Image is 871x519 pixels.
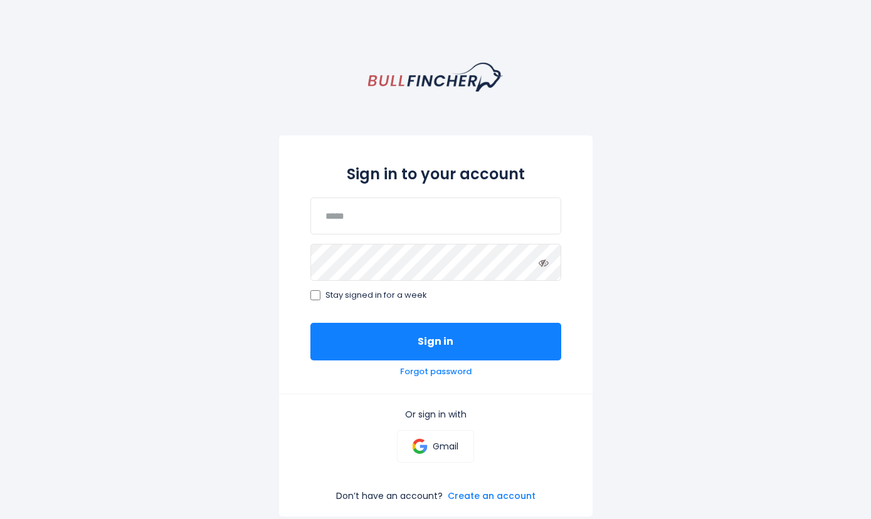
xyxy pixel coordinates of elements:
button: Sign in [310,323,561,360]
a: homepage [368,63,503,92]
h2: Sign in to your account [310,163,561,185]
a: Create an account [448,490,536,501]
p: Don’t have an account? [336,490,443,501]
span: Stay signed in for a week [325,290,427,301]
p: Or sign in with [310,409,561,420]
a: Forgot password [400,367,472,377]
a: Gmail [397,430,474,463]
input: Stay signed in for a week [310,290,320,300]
p: Gmail [433,441,458,452]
